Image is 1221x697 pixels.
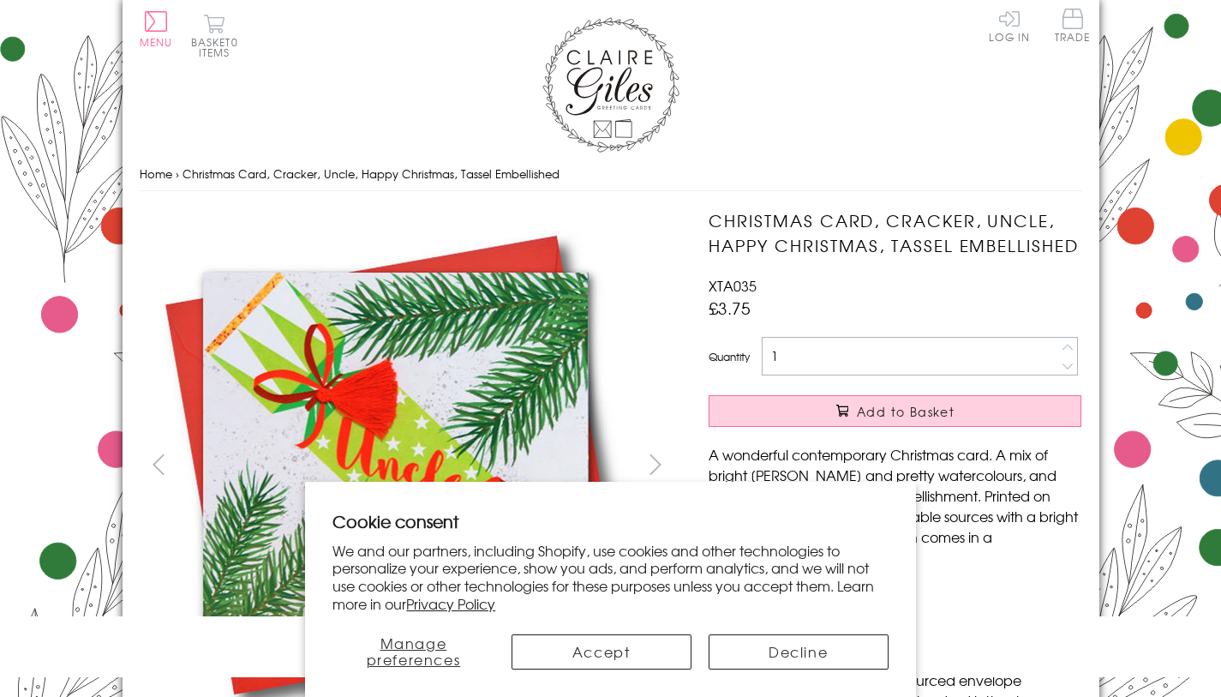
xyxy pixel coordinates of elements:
[989,9,1030,42] a: Log In
[332,509,889,533] h2: Cookie consent
[140,34,173,50] span: Menu
[332,634,494,670] button: Manage preferences
[542,17,679,153] img: Claire Giles Greetings Cards
[1055,9,1091,42] span: Trade
[709,296,751,320] span: £3.75
[406,593,495,614] a: Privacy Policy
[709,208,1081,258] h1: Christmas Card, Cracker, Uncle, Happy Christmas, Tassel Embellished
[140,165,172,182] a: Home
[709,349,750,364] label: Quantity
[857,403,955,420] span: Add to Basket
[183,165,560,182] span: Christmas Card, Cracker, Uncle, Happy Christmas, Tassel Embellished
[367,633,461,670] span: Manage preferences
[709,634,889,670] button: Decline
[709,275,757,296] span: XTA035
[140,445,178,484] button: prev
[512,634,691,670] button: Accept
[176,165,179,182] span: ›
[191,14,238,57] button: Basket0 items
[709,395,1081,427] button: Add to Basket
[199,34,238,60] span: 0 items
[1055,9,1091,45] a: Trade
[140,11,173,47] button: Menu
[636,445,674,484] button: next
[709,444,1081,568] p: A wonderful contemporary Christmas card. A mix of bright [PERSON_NAME] and pretty watercolours, a...
[140,157,1082,192] nav: breadcrumbs
[332,542,889,613] p: We and our partners, including Shopify, use cookies and other technologies to personalize your ex...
